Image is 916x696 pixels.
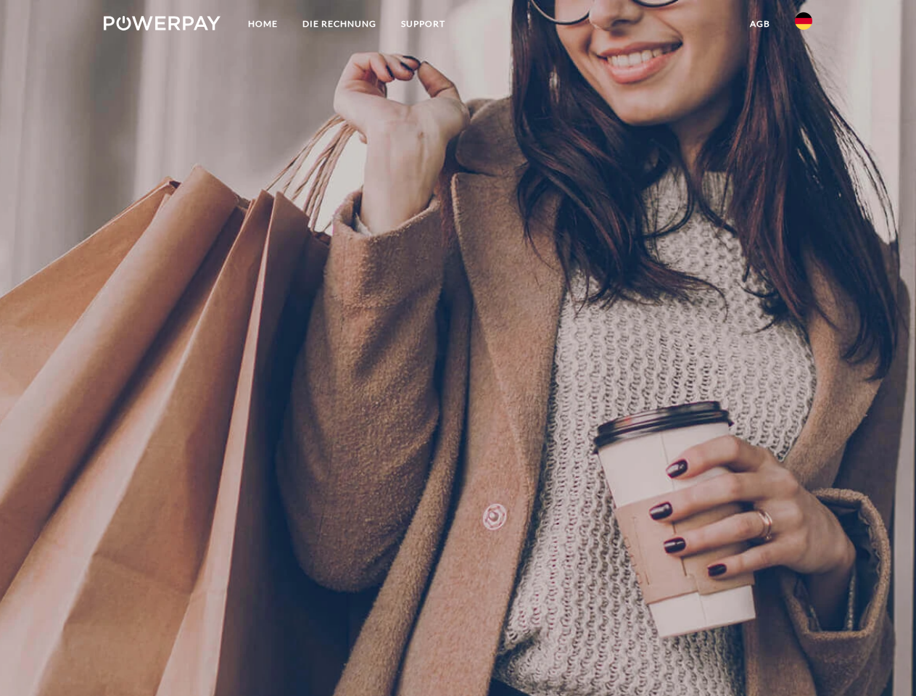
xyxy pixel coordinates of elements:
[795,12,812,30] img: de
[236,11,290,37] a: Home
[104,16,220,30] img: logo-powerpay-white.svg
[290,11,389,37] a: DIE RECHNUNG
[738,11,783,37] a: agb
[389,11,458,37] a: SUPPORT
